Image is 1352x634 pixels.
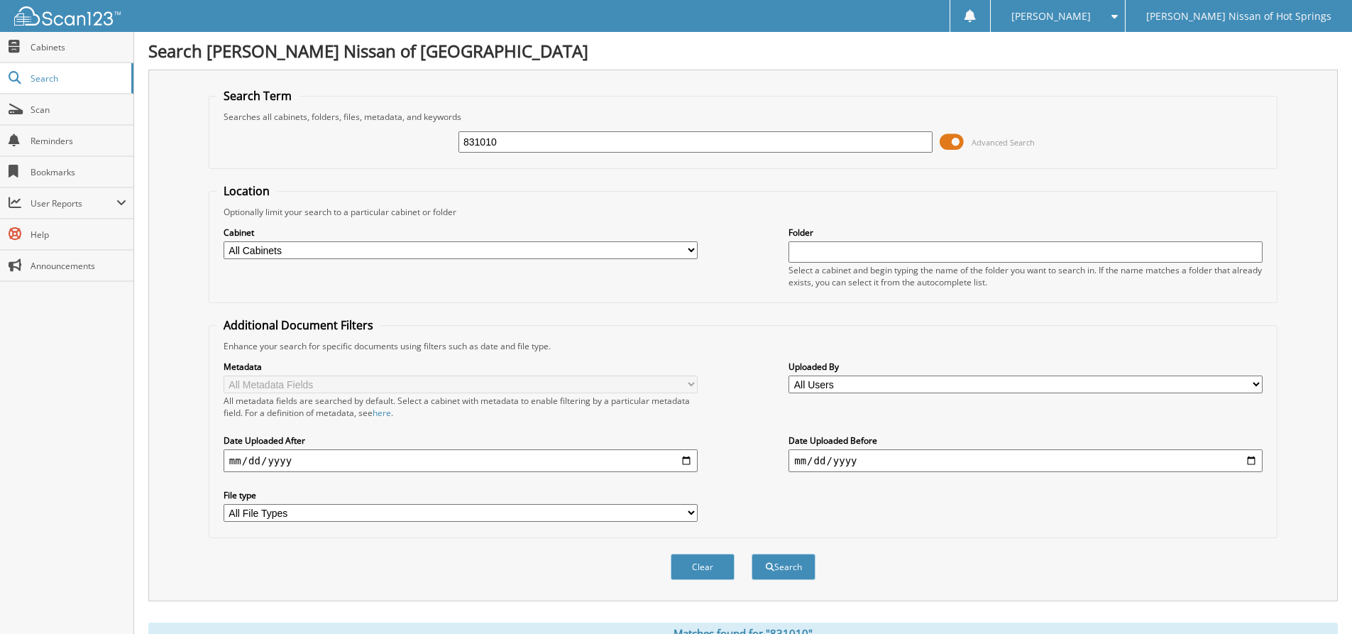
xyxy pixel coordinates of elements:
[788,361,1263,373] label: Uploaded By
[216,206,1270,218] div: Optionally limit your search to a particular cabinet or folder
[14,6,121,26] img: scan123-logo-white.svg
[31,104,126,116] span: Scan
[216,340,1270,352] div: Enhance your search for specific documents using filters such as date and file type.
[224,449,698,472] input: start
[31,166,126,178] span: Bookmarks
[224,361,698,373] label: Metadata
[148,39,1338,62] h1: Search [PERSON_NAME] Nissan of [GEOGRAPHIC_DATA]
[224,395,698,419] div: All metadata fields are searched by default. Select a cabinet with metadata to enable filtering b...
[31,260,126,272] span: Announcements
[31,41,126,53] span: Cabinets
[31,135,126,147] span: Reminders
[788,264,1263,288] div: Select a cabinet and begin typing the name of the folder you want to search in. If the name match...
[224,226,698,239] label: Cabinet
[224,489,698,501] label: File type
[972,137,1035,148] span: Advanced Search
[216,111,1270,123] div: Searches all cabinets, folders, files, metadata, and keywords
[31,197,116,209] span: User Reports
[671,554,735,580] button: Clear
[216,317,380,333] legend: Additional Document Filters
[1011,12,1091,21] span: [PERSON_NAME]
[788,449,1263,472] input: end
[1146,12,1331,21] span: [PERSON_NAME] Nissan of Hot Springs
[31,229,126,241] span: Help
[31,72,124,84] span: Search
[216,88,299,104] legend: Search Term
[752,554,815,580] button: Search
[788,226,1263,239] label: Folder
[224,434,698,447] label: Date Uploaded After
[788,434,1263,447] label: Date Uploaded Before
[216,183,277,199] legend: Location
[373,407,391,419] a: here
